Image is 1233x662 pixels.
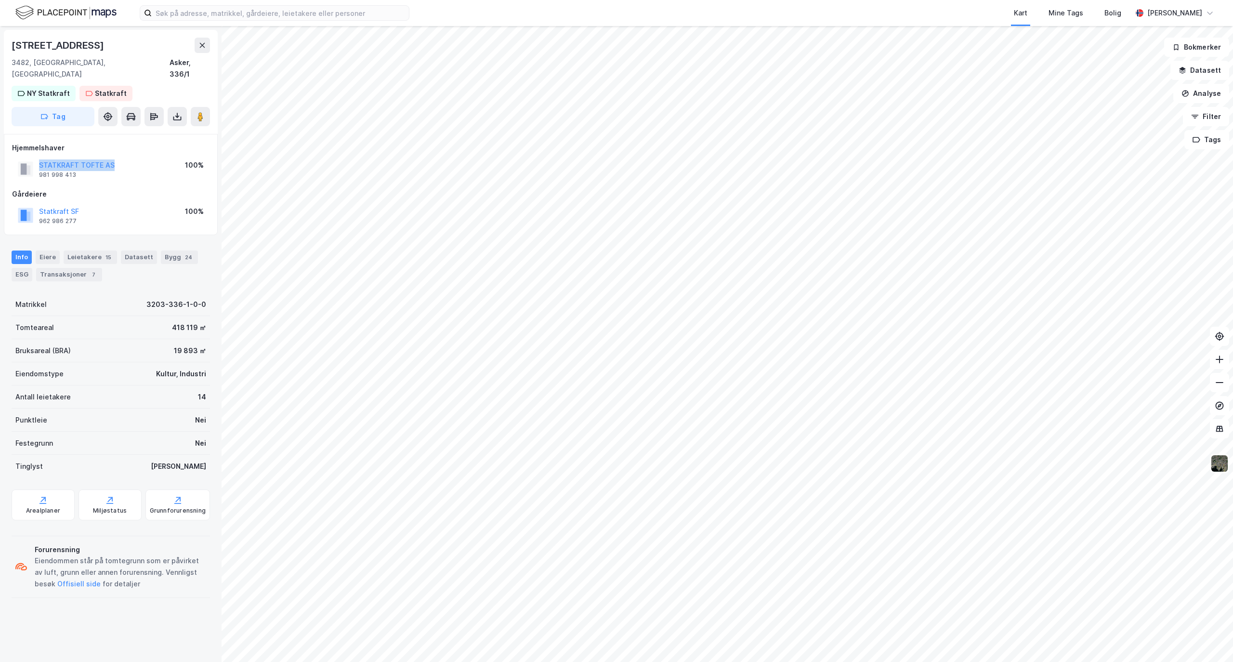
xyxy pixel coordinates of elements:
div: Nei [195,437,206,449]
input: Søk på adresse, matrikkel, gårdeiere, leietakere eller personer [152,6,409,20]
div: Asker, 336/1 [170,57,210,80]
div: 3482, [GEOGRAPHIC_DATA], [GEOGRAPHIC_DATA] [12,57,170,80]
div: 19 893 ㎡ [174,345,206,357]
div: Eiere [36,251,60,264]
img: 9k= [1210,454,1229,473]
div: [PERSON_NAME] [1147,7,1202,19]
button: Tag [12,107,94,126]
div: Tinglyst [15,461,43,472]
div: 24 [183,252,194,262]
div: Eiendomstype [15,368,64,380]
div: 100% [185,206,204,217]
div: 3203-336-1-0-0 [146,299,206,310]
div: 7 [89,270,98,279]
div: Kart [1014,7,1027,19]
div: Bruksareal (BRA) [15,345,71,357]
div: Festegrunn [15,437,53,449]
div: Arealplaner [26,507,60,515]
button: Tags [1184,130,1229,149]
div: NY Statkraft [27,88,70,99]
div: 962 986 277 [39,217,77,225]
div: Statkraft [95,88,127,99]
div: Hjemmelshaver [12,142,210,154]
div: Bolig [1104,7,1121,19]
div: [STREET_ADDRESS] [12,38,106,53]
button: Analyse [1173,84,1229,103]
div: 418 119 ㎡ [172,322,206,333]
div: Mine Tags [1049,7,1083,19]
div: Chatt-widget [1185,616,1233,662]
button: Bokmerker [1164,38,1229,57]
div: Transaksjoner [36,268,102,281]
div: 14 [198,391,206,403]
div: Forurensning [35,544,206,556]
div: ESG [12,268,32,281]
div: [PERSON_NAME] [151,461,206,472]
button: Datasett [1170,61,1229,80]
div: Punktleie [15,414,47,426]
div: 15 [104,252,113,262]
div: Leietakere [64,251,117,264]
div: Tomteareal [15,322,54,333]
div: Bygg [161,251,198,264]
div: Kultur, Industri [156,368,206,380]
div: Matrikkel [15,299,47,310]
div: Gårdeiere [12,188,210,200]
div: Antall leietakere [15,391,71,403]
div: Info [12,251,32,264]
div: Miljøstatus [93,507,127,515]
div: Eiendommen står på tomtegrunn som er påvirket av luft, grunn eller annen forurensning. Vennligst ... [35,555,206,590]
div: 981 998 413 [39,171,76,179]
div: Grunnforurensning [150,507,206,515]
div: 100% [185,159,204,171]
div: Datasett [121,251,157,264]
iframe: Chat Widget [1185,616,1233,662]
button: Filter [1183,107,1229,126]
div: Nei [195,414,206,426]
img: logo.f888ab2527a4732fd821a326f86c7f29.svg [15,4,117,21]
